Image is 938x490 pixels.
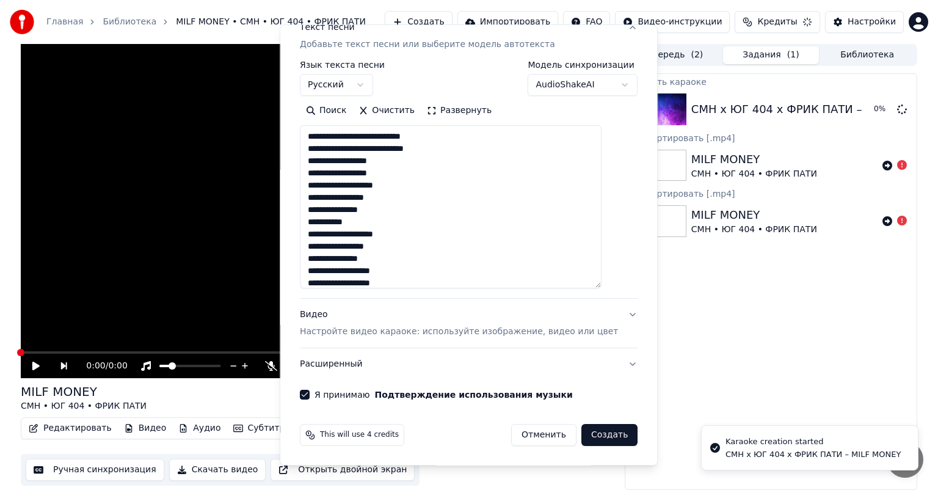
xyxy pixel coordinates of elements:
[375,390,573,399] button: Я принимаю
[528,60,638,69] label: Модель синхронизации
[300,299,638,348] button: ВидеоНастройте видео караоке: используйте изображение, видео или цвет
[320,430,399,440] span: This will use 4 credits
[300,12,638,60] button: Текст песниДобавьте текст песни или выберите модель автотекста
[421,101,498,120] button: Развернуть
[581,424,638,446] button: Создать
[314,390,573,399] label: Я принимаю
[300,309,618,338] div: Видео
[300,60,638,298] div: Текст песниДобавьте текст песни или выберите модель автотекста
[300,38,555,51] p: Добавьте текст песни или выберите модель автотекста
[300,21,355,34] div: Текст песни
[300,348,638,380] button: Расширенный
[353,101,421,120] button: Очистить
[300,101,352,120] button: Поиск
[300,326,618,338] p: Настройте видео караоке: используйте изображение, видео или цвет
[511,424,576,446] button: Отменить
[300,60,385,69] label: Язык текста песни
